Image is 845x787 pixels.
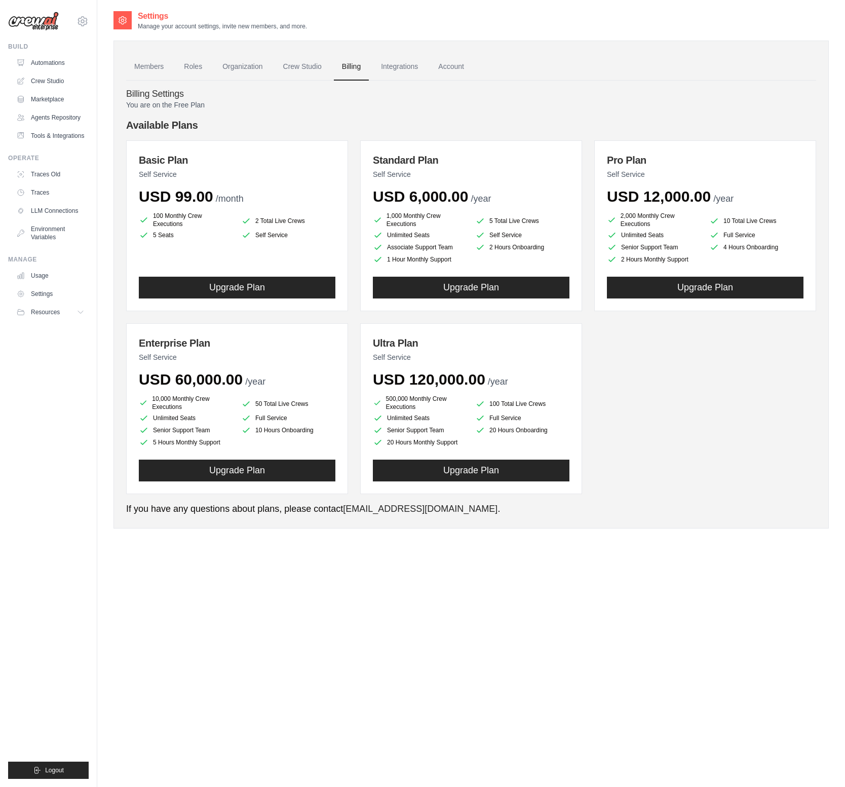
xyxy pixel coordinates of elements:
a: Tools & Integrations [12,128,89,144]
h3: Pro Plan [607,153,803,167]
li: Senior Support Team [373,425,467,435]
li: 4 Hours Onboarding [709,242,803,252]
li: Self Service [475,230,569,240]
button: Upgrade Plan [139,460,335,481]
a: Agents Repository [12,109,89,126]
button: Upgrade Plan [373,277,569,298]
p: Self Service [607,169,803,179]
h2: Settings [138,10,307,22]
p: Self Service [139,169,335,179]
a: Crew Studio [275,53,330,81]
li: Unlimited Seats [373,230,467,240]
li: 2 Total Live Crews [241,214,335,228]
a: Billing [334,53,369,81]
h3: Basic Plan [139,153,335,167]
button: Upgrade Plan [139,277,335,298]
p: Manage your account settings, invite new members, and more. [138,22,307,30]
li: Full Service [475,413,569,423]
div: Build [8,43,89,51]
a: Settings [12,286,89,302]
li: 20 Hours Monthly Support [373,437,467,447]
span: Logout [45,766,64,774]
a: [EMAIL_ADDRESS][DOMAIN_NAME] [343,504,497,514]
li: Unlimited Seats [607,230,701,240]
h4: Available Plans [126,118,816,132]
li: 50 Total Live Crews [241,397,335,411]
a: Crew Studio [12,73,89,89]
span: USD 60,000.00 [139,371,243,388]
h3: Standard Plan [373,153,569,167]
li: 5 Hours Monthly Support [139,437,233,447]
img: Logo [8,12,59,31]
p: Self Service [139,352,335,362]
button: Upgrade Plan [607,277,803,298]
li: Self Service [241,230,335,240]
li: Unlimited Seats [139,413,233,423]
a: Automations [12,55,89,71]
li: 5 Seats [139,230,233,240]
a: Marketplace [12,91,89,107]
li: 10 Total Live Crews [709,214,803,228]
h3: Enterprise Plan [139,336,335,350]
li: Unlimited Seats [373,413,467,423]
div: Manage [8,255,89,264]
li: 2 Hours Onboarding [475,242,569,252]
div: Operate [8,154,89,162]
button: Logout [8,762,89,779]
li: 10,000 Monthly Crew Executions [139,395,233,411]
a: Integrations [373,53,426,81]
li: 2,000 Monthly Crew Executions [607,212,701,228]
button: Resources [12,304,89,320]
a: Environment Variables [12,221,89,245]
li: 100 Total Live Crews [475,397,569,411]
li: 10 Hours Onboarding [241,425,335,435]
span: /month [216,194,244,204]
li: 100 Monthly Crew Executions [139,212,233,228]
span: USD 120,000.00 [373,371,485,388]
a: Traces Old [12,166,89,182]
li: 2 Hours Monthly Support [607,254,701,265]
li: Associate Support Team [373,242,467,252]
li: 5 Total Live Crews [475,214,569,228]
p: Self Service [373,169,569,179]
a: Traces [12,184,89,201]
li: Full Service [709,230,803,240]
span: /year [713,194,734,204]
a: Usage [12,268,89,284]
a: Members [126,53,172,81]
li: 1,000 Monthly Crew Executions [373,212,467,228]
li: Senior Support Team [139,425,233,435]
button: Upgrade Plan [373,460,569,481]
span: /year [471,194,491,204]
li: 1 Hour Monthly Support [373,254,467,265]
li: 20 Hours Onboarding [475,425,569,435]
span: /year [488,377,508,387]
a: Account [430,53,472,81]
li: Senior Support Team [607,242,701,252]
a: Roles [176,53,210,81]
a: Organization [214,53,271,81]
li: 500,000 Monthly Crew Executions [373,395,467,411]
span: /year [245,377,265,387]
h3: Ultra Plan [373,336,569,350]
span: USD 6,000.00 [373,188,468,205]
span: USD 99.00 [139,188,213,205]
span: Resources [31,308,60,316]
p: You are on the Free Plan [126,100,816,110]
a: LLM Connections [12,203,89,219]
li: Full Service [241,413,335,423]
p: Self Service [373,352,569,362]
h4: Billing Settings [126,89,816,100]
span: USD 12,000.00 [607,188,711,205]
p: If you have any questions about plans, please contact . [126,502,816,516]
